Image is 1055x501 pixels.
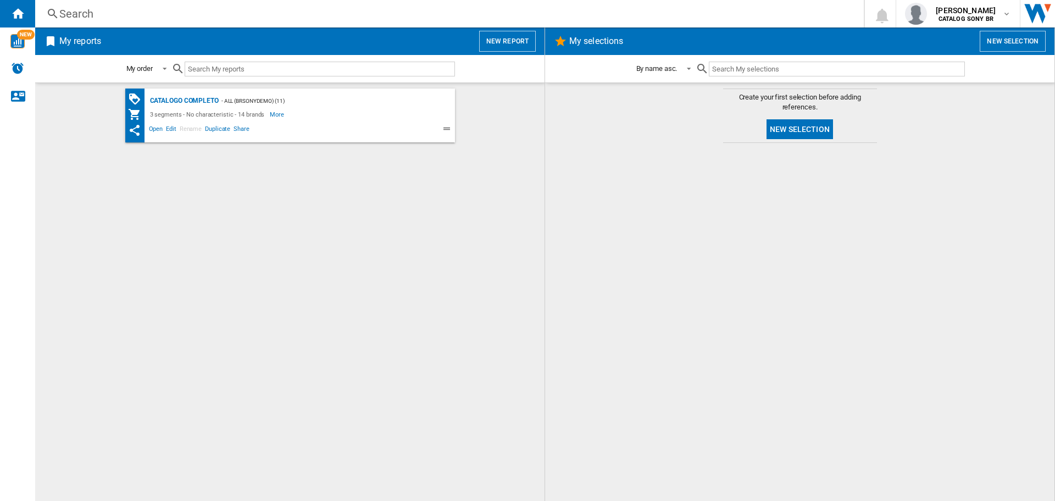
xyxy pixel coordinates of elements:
div: My Assortment [128,108,147,121]
div: - ALL (brsonydemo) (11) [219,94,433,108]
input: Search My reports [185,62,455,76]
input: Search My selections [709,62,964,76]
img: tab_domain_overview_orange.svg [46,64,54,73]
span: [PERSON_NAME] [936,5,996,16]
img: tab_keywords_by_traffic_grey.svg [116,64,125,73]
img: logo_orange.svg [18,18,26,26]
b: CATALOG SONY BR [939,15,993,23]
div: 3 segments - No characteristic - 14 brands [147,108,270,121]
h2: My selections [567,31,625,52]
div: [PERSON_NAME]: [DOMAIN_NAME] [29,29,157,37]
span: NEW [17,30,35,40]
span: More [270,108,286,121]
ng-md-icon: This report has been shared with you [128,124,141,137]
div: My order [126,64,153,73]
span: Share [232,124,251,137]
button: New report [479,31,536,52]
span: Create your first selection before adding references. [723,92,877,112]
span: Duplicate [203,124,232,137]
div: Search [59,6,835,21]
div: By name asc. [636,64,678,73]
div: catalogo completo [147,94,219,108]
img: alerts-logo.svg [11,62,24,75]
div: Palavras-chave [128,65,176,72]
img: website_grey.svg [18,29,26,37]
button: New selection [767,119,833,139]
h2: My reports [57,31,103,52]
img: wise-card.svg [10,34,25,48]
button: New selection [980,31,1046,52]
span: Edit [164,124,178,137]
span: Rename [178,124,203,137]
div: v 4.0.25 [31,18,54,26]
span: Open [147,124,165,137]
div: PROMOTIONS Matrix [128,92,147,106]
img: profile.jpg [905,3,927,25]
div: Domínio [58,65,84,72]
